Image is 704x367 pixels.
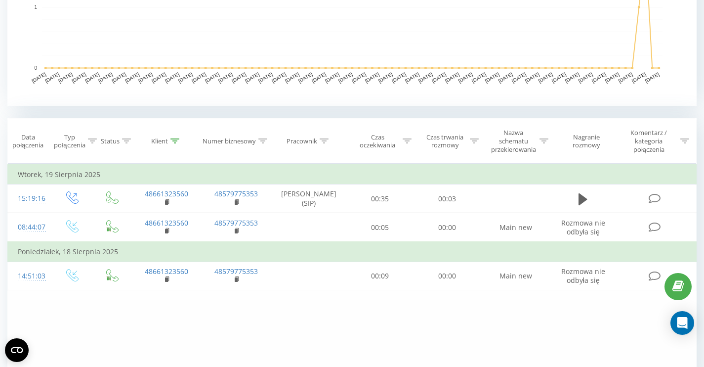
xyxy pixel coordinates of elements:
[484,71,500,84] text: [DATE]
[414,184,481,213] td: 00:03
[457,71,474,84] text: [DATE]
[151,71,167,84] text: [DATE]
[214,189,258,198] a: 48579775353
[355,133,400,150] div: Czas oczekiwania
[31,71,47,84] text: [DATE]
[346,184,414,213] td: 00:35
[8,133,48,150] div: Data połączenia
[604,71,621,84] text: [DATE]
[231,71,247,84] text: [DATE]
[297,71,314,84] text: [DATE]
[337,71,354,84] text: [DATE]
[497,71,514,84] text: [DATE]
[417,71,434,84] text: [DATE]
[18,189,41,208] div: 15:19:16
[414,262,481,290] td: 00:00
[271,184,346,213] td: [PERSON_NAME] (SIP)
[8,242,697,262] td: Poniedziałek, 18 Sierpnia 2025
[44,71,60,84] text: [DATE]
[560,133,613,150] div: Nagranie rozmowy
[564,71,580,84] text: [DATE]
[271,71,287,84] text: [DATE]
[111,71,127,84] text: [DATE]
[481,213,551,242] td: Main new
[204,71,220,84] text: [DATE]
[444,71,460,84] text: [DATE]
[145,267,188,276] a: 48661323560
[346,213,414,242] td: 00:05
[481,262,551,290] td: Main new
[214,218,258,228] a: 48579775353
[524,71,540,84] text: [DATE]
[591,71,607,84] text: [DATE]
[561,218,605,236] span: Rozmowa nie odbyła się
[364,71,380,84] text: [DATE]
[191,71,207,84] text: [DATE]
[346,262,414,290] td: 00:09
[97,71,114,84] text: [DATE]
[644,71,661,84] text: [DATE]
[84,71,100,84] text: [DATE]
[34,4,37,10] text: 1
[578,71,594,84] text: [DATE]
[490,129,538,154] div: Nazwa schematu przekierowania
[151,137,168,145] div: Klient
[414,213,481,242] td: 00:00
[631,71,647,84] text: [DATE]
[71,71,87,84] text: [DATE]
[431,71,447,84] text: [DATE]
[391,71,407,84] text: [DATE]
[57,71,74,84] text: [DATE]
[18,267,41,286] div: 14:51:03
[351,71,367,84] text: [DATE]
[214,267,258,276] a: 48579775353
[203,137,256,145] div: Numer biznesowy
[145,218,188,228] a: 48661323560
[34,65,37,71] text: 0
[511,71,527,84] text: [DATE]
[423,133,467,150] div: Czas trwania rozmowy
[101,137,120,145] div: Status
[311,71,327,84] text: [DATE]
[404,71,420,84] text: [DATE]
[670,311,694,335] div: Open Intercom Messenger
[551,71,567,84] text: [DATE]
[538,71,554,84] text: [DATE]
[324,71,340,84] text: [DATE]
[8,165,697,184] td: Wtorek, 19 Sierpnia 2025
[137,71,154,84] text: [DATE]
[177,71,194,84] text: [DATE]
[5,338,29,362] button: Open CMP widget
[54,133,85,150] div: Typ połączenia
[287,137,317,145] div: Pracownik
[124,71,140,84] text: [DATE]
[145,189,188,198] a: 48661323560
[164,71,180,84] text: [DATE]
[217,71,234,84] text: [DATE]
[377,71,394,84] text: [DATE]
[620,129,678,154] div: Komentarz / kategoria połączenia
[561,267,605,285] span: Rozmowa nie odbyła się
[284,71,300,84] text: [DATE]
[18,218,41,237] div: 08:44:07
[618,71,634,84] text: [DATE]
[257,71,274,84] text: [DATE]
[471,71,487,84] text: [DATE]
[244,71,260,84] text: [DATE]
